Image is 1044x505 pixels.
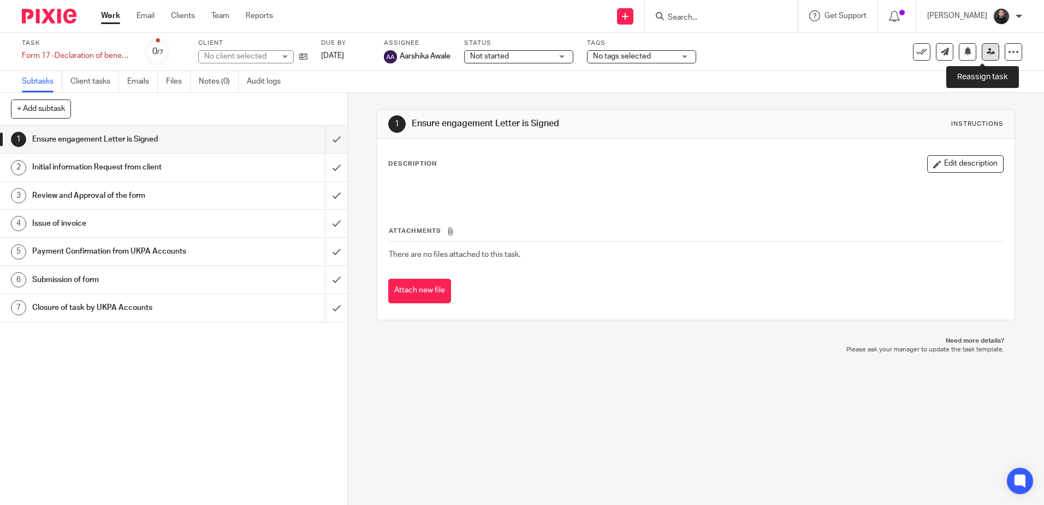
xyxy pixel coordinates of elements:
div: No client selected [204,51,275,62]
label: Tags [587,39,696,48]
p: Please ask your manager to update the task template. [388,345,1004,354]
a: Email [137,10,155,21]
div: 6 [11,272,26,287]
div: 3 [11,188,26,203]
a: Emails [127,71,158,92]
button: + Add subtask [11,99,71,118]
label: Client [198,39,307,48]
label: Task [22,39,131,48]
a: Work [101,10,120,21]
label: Due by [321,39,370,48]
h1: Issue of invoice [32,215,220,232]
span: Attachments [389,228,441,234]
button: Attach new file [388,279,451,303]
img: svg%3E [384,50,397,63]
a: Team [211,10,229,21]
span: Aarshika Awale [400,51,450,62]
div: 7 [11,300,26,315]
h1: Closure of task by UKPA Accounts [32,300,220,316]
a: Client tasks [70,71,119,92]
a: Clients [171,10,195,21]
div: 1 [11,132,26,147]
span: Get Support [824,12,867,20]
div: 0 [152,45,163,58]
div: 2 [11,160,26,175]
h1: Ensure engagement Letter is Signed [32,131,220,148]
p: Description [388,160,437,168]
label: Assignee [384,39,450,48]
span: There are no files attached to this task. [389,251,520,259]
img: My%20Photo.jpg [993,8,1010,25]
button: Edit description [927,155,1004,173]
div: 1 [388,115,406,133]
div: Instructions [951,120,1004,128]
h1: Initial information Request from client [32,159,220,175]
h1: Review and Approval of the form [32,187,220,204]
div: Form 17 -Declaration of beneficial interest [22,50,131,61]
h1: Payment Confirmation from UKPA Accounts [32,243,220,260]
a: Files [166,71,191,92]
input: Search [667,13,765,23]
h1: Ensure engagement Letter is Signed [412,118,719,130]
span: No tags selected [593,52,651,60]
span: [DATE] [321,52,344,60]
div: 5 [11,244,26,260]
a: Audit logs [247,71,289,92]
p: [PERSON_NAME] [927,10,987,21]
label: Status [464,39,573,48]
small: /7 [157,49,163,55]
span: Not started [470,52,509,60]
img: Pixie [22,9,76,24]
p: Need more details? [388,337,1004,345]
div: 4 [11,216,26,231]
a: Notes (0) [199,71,239,92]
h1: Submission of form [32,272,220,288]
a: Subtasks [22,71,62,92]
a: Reports [246,10,273,21]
